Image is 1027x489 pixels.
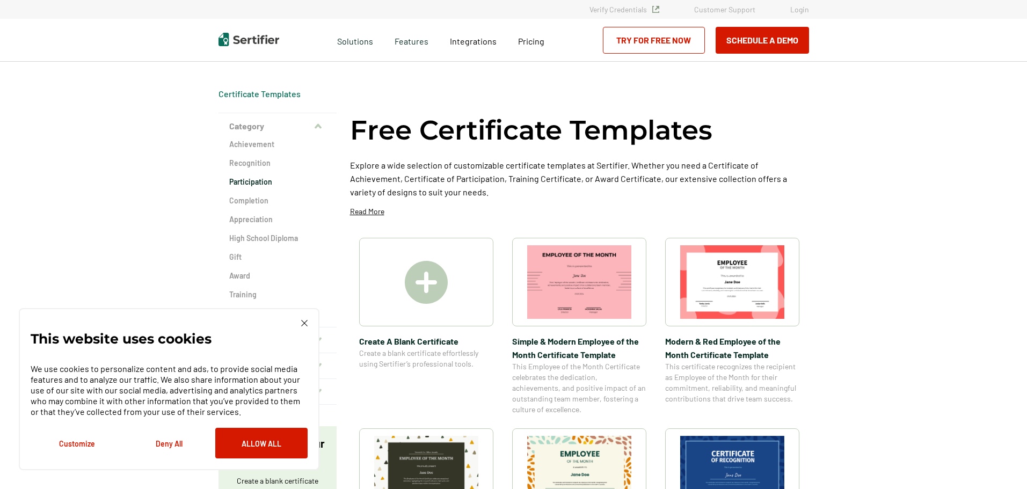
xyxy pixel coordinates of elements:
button: Category [218,113,337,139]
button: Customize [31,428,123,458]
img: Simple & Modern Employee of the Month Certificate Template [527,245,631,319]
iframe: Chat Widget [973,437,1027,489]
button: Allow All [215,428,308,458]
button: Deny All [123,428,215,458]
img: Sertifier | Digital Credentialing Platform [218,33,279,46]
a: High School Diploma [229,233,326,244]
a: Gift [229,252,326,262]
span: Integrations [450,36,497,46]
span: This Employee of the Month Certificate celebrates the dedication, achievements, and positive impa... [512,361,646,415]
a: Verify Credentials [589,5,659,14]
p: We use cookies to personalize content and ads, to provide social media features and to analyze ou... [31,363,308,417]
img: Cookie Popup Close [301,320,308,326]
p: Explore a wide selection of customizable certificate templates at Sertifier. Whether you need a C... [350,158,809,199]
a: Simple & Modern Employee of the Month Certificate TemplateSimple & Modern Employee of the Month C... [512,238,646,415]
span: Create A Blank Certificate [359,334,493,348]
a: Modern & Red Employee of the Month Certificate TemplateModern & Red Employee of the Month Certifi... [665,238,799,415]
a: Training [229,289,326,300]
p: This website uses cookies [31,333,212,344]
a: Recognition [229,158,326,169]
img: Modern & Red Employee of the Month Certificate Template [680,245,784,319]
img: Verified [652,6,659,13]
div: Category [218,139,337,327]
button: Schedule a Demo [716,27,809,54]
a: Try for Free Now [603,27,705,54]
a: Certificate Templates [218,89,301,99]
h1: Free Certificate Templates [350,113,712,148]
img: Create A Blank Certificate [405,261,448,304]
a: Award [229,271,326,281]
a: Login [790,5,809,14]
span: Modern & Red Employee of the Month Certificate Template [665,334,799,361]
span: Features [395,33,428,47]
span: Create a blank certificate effortlessly using Sertifier’s professional tools. [359,348,493,369]
a: Customer Support [694,5,755,14]
a: Participation [229,177,326,187]
span: This certificate recognizes the recipient as Employee of the Month for their commitment, reliabil... [665,361,799,404]
p: Read More [350,206,384,217]
span: Simple & Modern Employee of the Month Certificate Template [512,334,646,361]
span: Solutions [337,33,373,47]
span: Pricing [518,36,544,46]
a: Completion [229,195,326,206]
a: Pricing [518,33,544,47]
a: Appreciation [229,214,326,225]
div: Breadcrumb [218,89,301,99]
a: Achievement [229,139,326,150]
a: Integrations [450,33,497,47]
